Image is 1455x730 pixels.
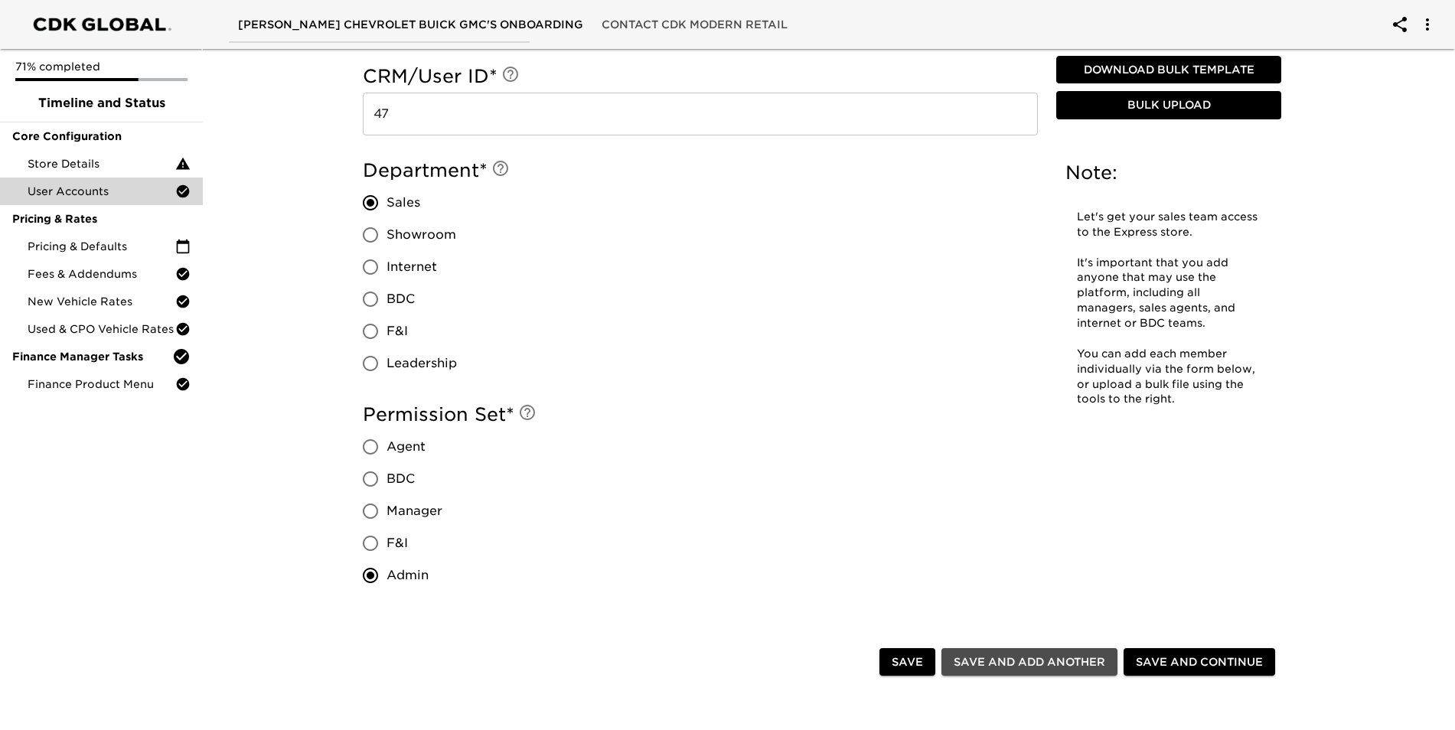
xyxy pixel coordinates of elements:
[387,534,408,552] span: F&I
[602,15,788,34] span: Contact CDK Modern Retail
[387,566,429,585] span: Admin
[363,402,1038,427] h5: Permission Set
[387,438,426,456] span: Agent
[1077,347,1261,408] p: You can add each member individually via the form below, or upload a bulk file using the tools to...
[1062,96,1275,116] span: Bulk Upload
[387,354,457,373] span: Leadership
[892,653,923,672] span: Save
[363,64,1038,89] h5: CRM/User ID
[28,156,175,171] span: Store Details
[387,502,442,520] span: Manager
[28,321,175,337] span: Used & CPO Vehicle Rates
[387,258,437,276] span: Internet
[1056,92,1281,120] button: Bulk Upload
[28,184,175,199] span: User Accounts
[387,470,415,488] span: BDC
[1062,60,1275,80] span: Download Bulk Template
[387,194,420,212] span: Sales
[15,59,188,74] p: 71% completed
[387,290,415,308] span: BDC
[12,349,172,364] span: Finance Manager Tasks
[941,648,1117,676] button: Save and Add Another
[12,94,191,112] span: Timeline and Status
[387,322,408,341] span: F&I
[387,226,456,244] span: Showroom
[238,15,583,34] span: [PERSON_NAME] Chevrolet Buick GMC's Onboarding
[1136,653,1263,672] span: Save and Continue
[954,653,1105,672] span: Save and Add Another
[1409,6,1446,43] button: account of current user
[1065,161,1272,185] h5: Note:
[363,158,1038,183] h5: Department
[1124,648,1275,676] button: Save and Continue
[1077,256,1261,331] p: It's important that you add anyone that may use the platform, including all managers, sales agent...
[1382,6,1418,43] button: account of current user
[12,129,191,144] span: Core Configuration
[28,239,175,254] span: Pricing & Defaults
[28,376,175,392] span: Finance Product Menu
[1056,56,1281,84] button: Download Bulk Template
[28,266,175,282] span: Fees & Addendums
[28,294,175,309] span: New Vehicle Rates
[879,648,935,676] button: Save
[12,211,191,226] span: Pricing & Rates
[1077,210,1261,240] p: Let's get your sales team access to the Express store.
